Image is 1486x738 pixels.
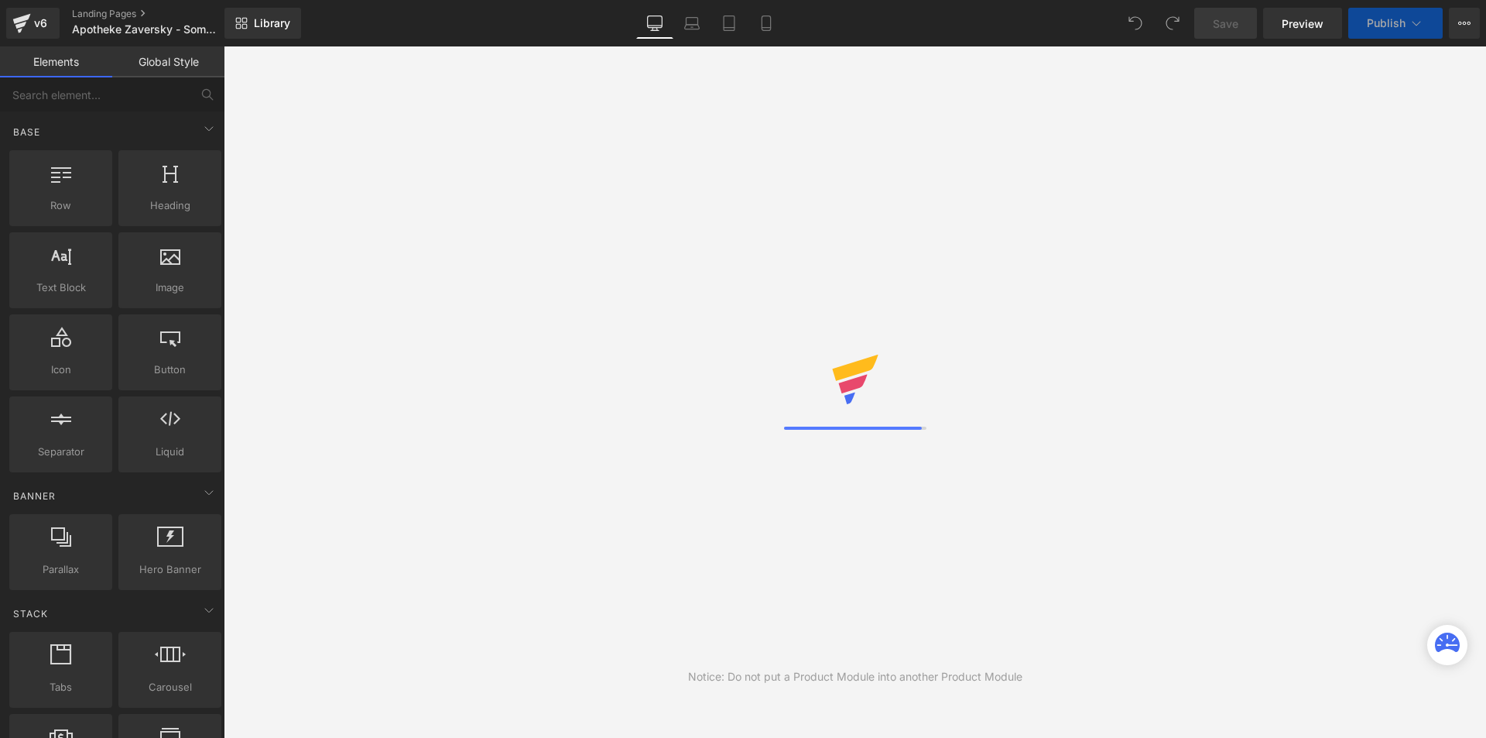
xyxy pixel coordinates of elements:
span: Text Block [14,280,108,296]
span: Heading [123,197,217,214]
button: Redo [1157,8,1188,39]
a: Mobile [748,8,785,39]
span: Publish [1367,17,1406,29]
span: Carousel [123,679,217,695]
span: Save [1213,15,1238,32]
div: v6 [31,13,50,33]
a: Tablet [710,8,748,39]
span: Banner [12,489,57,503]
div: Notice: Do not put a Product Module into another Product Module [688,668,1022,685]
button: Undo [1120,8,1151,39]
span: Separator [14,444,108,460]
span: Base [12,125,42,139]
a: Landing Pages [72,8,250,20]
span: Apotheke Zaversky - SommerSale 2025 [72,23,221,36]
a: Laptop [673,8,710,39]
span: Parallax [14,561,108,578]
span: Liquid [123,444,217,460]
button: Publish [1348,8,1443,39]
a: Preview [1263,8,1342,39]
span: Preview [1282,15,1323,32]
span: Image [123,280,217,296]
a: Global Style [112,46,224,77]
a: New Library [224,8,301,39]
span: Hero Banner [123,561,217,578]
span: Button [123,362,217,378]
span: Stack [12,606,50,621]
span: Library [254,16,290,30]
span: Icon [14,362,108,378]
a: v6 [6,8,60,39]
span: Row [14,197,108,214]
button: More [1449,8,1480,39]
a: Desktop [636,8,673,39]
span: Tabs [14,679,108,695]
